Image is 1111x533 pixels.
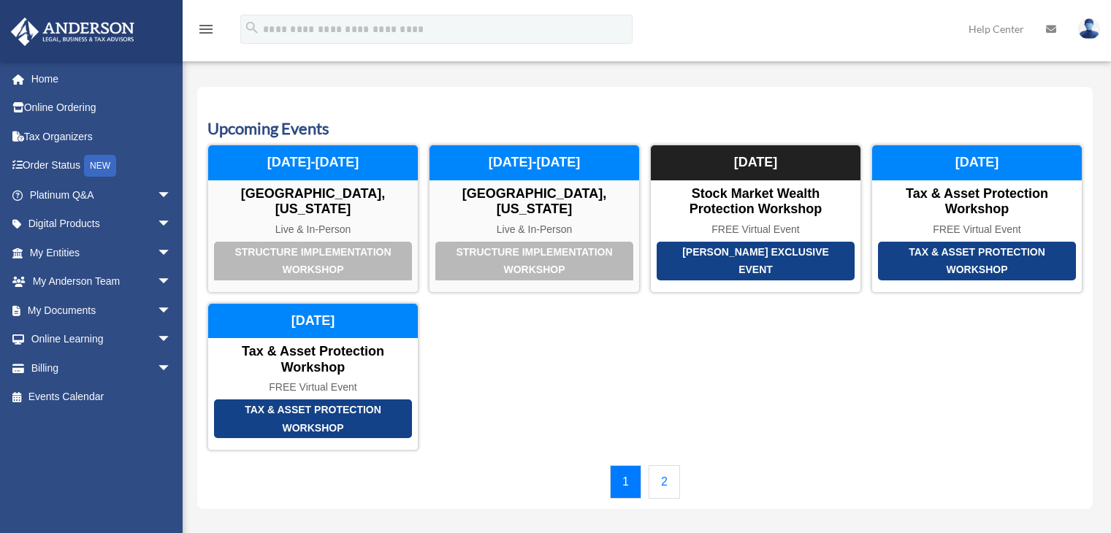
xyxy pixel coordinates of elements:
div: Live & In-Person [429,223,639,236]
div: Live & In-Person [208,223,418,236]
div: Structure Implementation Workshop [435,242,633,280]
a: Structure Implementation Workshop [GEOGRAPHIC_DATA], [US_STATE] Live & In-Person [DATE]-[DATE] [207,145,419,292]
a: Order StatusNEW [10,151,194,181]
span: arrow_drop_down [157,296,186,326]
img: User Pic [1078,18,1100,39]
a: My Documentsarrow_drop_down [10,296,194,325]
a: Tax Organizers [10,122,194,151]
h3: Upcoming Events [207,118,1083,140]
div: [DATE]-[DATE] [429,145,639,180]
a: Tax & Asset Protection Workshop Tax & Asset Protection Workshop FREE Virtual Event [DATE] [871,145,1083,292]
div: Stock Market Wealth Protection Workshop [651,186,860,218]
div: FREE Virtual Event [208,381,418,394]
a: My Entitiesarrow_drop_down [10,238,194,267]
span: arrow_drop_down [157,238,186,268]
a: Home [10,64,194,93]
div: [PERSON_NAME] Exclusive Event [657,242,855,280]
a: Structure Implementation Workshop [GEOGRAPHIC_DATA], [US_STATE] Live & In-Person [DATE]-[DATE] [429,145,640,292]
div: Tax & Asset Protection Workshop [208,344,418,375]
a: Digital Productsarrow_drop_down [10,210,194,239]
a: Online Learningarrow_drop_down [10,325,194,354]
div: [DATE] [872,145,1082,180]
a: [PERSON_NAME] Exclusive Event Stock Market Wealth Protection Workshop FREE Virtual Event [DATE] [650,145,861,292]
div: NEW [84,155,116,177]
span: arrow_drop_down [157,180,186,210]
a: 1 [610,465,641,499]
a: Billingarrow_drop_down [10,353,194,383]
i: menu [197,20,215,38]
div: Tax & Asset Protection Workshop [878,242,1076,280]
a: menu [197,26,215,38]
a: Events Calendar [10,383,186,412]
div: Tax & Asset Protection Workshop [214,399,412,438]
div: [DATE] [651,145,860,180]
img: Anderson Advisors Platinum Portal [7,18,139,46]
div: FREE Virtual Event [651,223,860,236]
a: Tax & Asset Protection Workshop Tax & Asset Protection Workshop FREE Virtual Event [DATE] [207,303,419,450]
div: [GEOGRAPHIC_DATA], [US_STATE] [208,186,418,218]
div: [GEOGRAPHIC_DATA], [US_STATE] [429,186,639,218]
span: arrow_drop_down [157,353,186,383]
a: Platinum Q&Aarrow_drop_down [10,180,194,210]
div: Structure Implementation Workshop [214,242,412,280]
div: Tax & Asset Protection Workshop [872,186,1082,218]
span: arrow_drop_down [157,267,186,297]
span: arrow_drop_down [157,325,186,355]
div: [DATE]-[DATE] [208,145,418,180]
div: [DATE] [208,304,418,339]
a: 2 [649,465,680,499]
i: search [244,20,260,36]
a: Online Ordering [10,93,194,123]
a: My Anderson Teamarrow_drop_down [10,267,194,296]
div: FREE Virtual Event [872,223,1082,236]
span: arrow_drop_down [157,210,186,239]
